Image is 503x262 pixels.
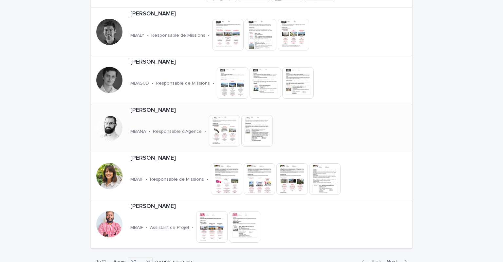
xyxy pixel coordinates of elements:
[130,33,144,38] p: MBALY
[151,33,205,38] p: Responsable de Missions
[130,107,320,114] p: [PERSON_NAME]
[146,177,147,182] p: •
[130,59,361,66] p: [PERSON_NAME]
[152,81,153,86] p: •
[146,225,147,231] p: •
[192,225,194,231] p: •
[91,8,412,56] a: [PERSON_NAME]MBALY•Responsable de Missions•
[130,10,356,18] p: [PERSON_NAME]
[156,81,210,86] p: Responsable de Missions
[208,33,210,38] p: •
[153,129,202,134] p: Responsable d'Agence
[213,81,214,86] p: •
[204,129,206,134] p: •
[91,56,412,104] a: [PERSON_NAME]MBASUD•Responsable de Missions•
[130,203,307,210] p: [PERSON_NAME]
[207,177,208,182] p: •
[91,104,412,152] a: [PERSON_NAME]MBANA•Responsable d'Agence•
[150,177,204,182] p: Responsable de Missions
[130,225,143,231] p: MBAIF
[130,81,149,86] p: MBASUD
[130,177,143,182] p: MBAIF
[91,152,412,200] a: [PERSON_NAME]MBAIF•Responsable de Missions•
[91,200,412,249] a: [PERSON_NAME]MBAIF•Assistant de Projet•
[130,155,387,162] p: [PERSON_NAME]
[149,129,150,134] p: •
[147,33,149,38] p: •
[150,225,189,231] p: Assistant de Projet
[130,129,146,134] p: MBANA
